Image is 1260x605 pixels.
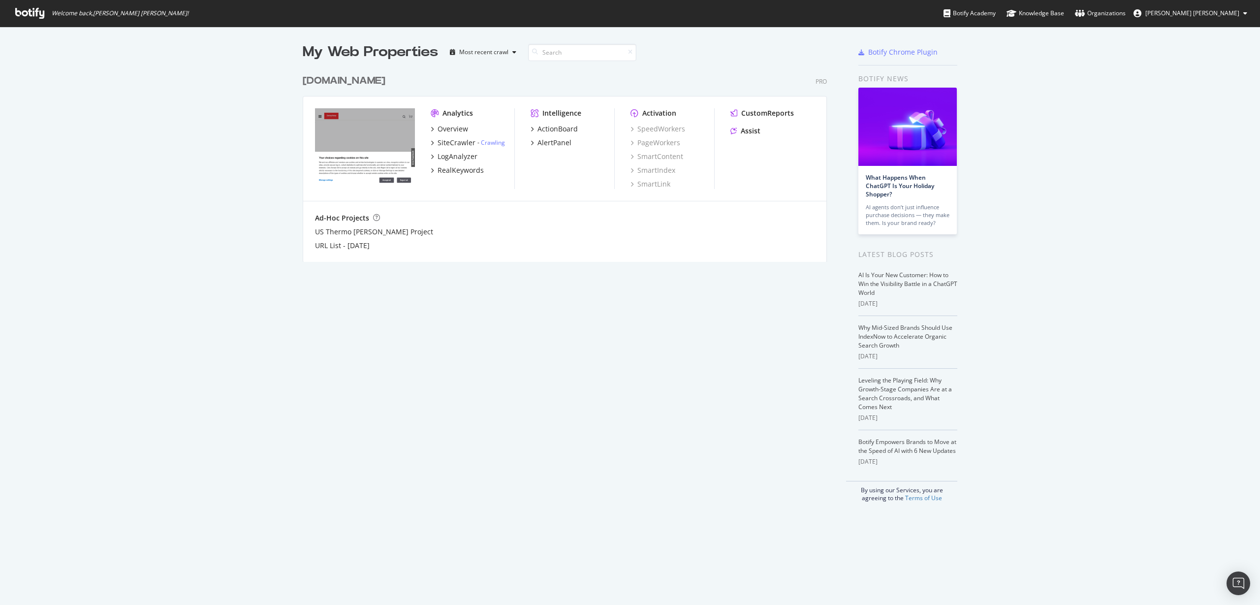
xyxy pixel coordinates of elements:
a: Leveling the Playing Field: Why Growth-Stage Companies Are at a Search Crossroads, and What Comes... [858,376,952,411]
div: Intelligence [542,108,581,118]
a: Overview [431,124,468,134]
div: Latest Blog Posts [858,249,957,260]
a: RealKeywords [431,165,484,175]
a: AI Is Your New Customer: How to Win the Visibility Battle in a ChatGPT World [858,271,957,297]
div: - [477,138,505,147]
div: Botify news [858,73,957,84]
div: [DOMAIN_NAME] [303,74,385,88]
a: AlertPanel [531,138,571,148]
a: Botify Empowers Brands to Move at the Speed of AI with 6 New Updates [858,438,956,455]
a: SmartContent [630,152,683,161]
div: Most recent crawl [459,49,508,55]
img: What Happens When ChatGPT Is Your Holiday Shopper? [858,88,957,166]
div: Assist [741,126,760,136]
div: RealKeywords [438,165,484,175]
div: [DATE] [858,457,957,466]
div: [DATE] [858,414,957,422]
a: SiteCrawler- Crawling [431,138,505,148]
div: By using our Services, you are agreeing to the [846,481,957,502]
div: Analytics [442,108,473,118]
a: Terms of Use [905,494,942,502]
span: Welcome back, [PERSON_NAME] [PERSON_NAME] ! [52,9,189,17]
div: Activation [642,108,676,118]
div: AlertPanel [537,138,571,148]
div: Knowledge Base [1007,8,1064,18]
a: US Thermo [PERSON_NAME] Project [315,227,433,237]
button: Most recent crawl [446,44,520,60]
div: [DATE] [858,299,957,308]
a: URL List - [DATE] [315,241,370,251]
div: [DATE] [858,352,957,361]
div: Botify Chrome Plugin [868,47,938,57]
a: Botify Chrome Plugin [858,47,938,57]
div: Overview [438,124,468,134]
div: LogAnalyzer [438,152,477,161]
div: Organizations [1075,8,1126,18]
a: LogAnalyzer [431,152,477,161]
div: grid [303,62,835,262]
a: SpeedWorkers [630,124,685,134]
div: CustomReports [741,108,794,118]
div: SiteCrawler [438,138,475,148]
div: Botify Academy [944,8,996,18]
div: My Web Properties [303,42,438,62]
input: Search [528,44,636,61]
a: ActionBoard [531,124,578,134]
a: SmartLink [630,179,670,189]
span: Anderson Myers [1145,9,1239,17]
button: [PERSON_NAME] [PERSON_NAME] [1126,5,1255,21]
a: SmartIndex [630,165,675,175]
div: ActionBoard [537,124,578,134]
a: Crawling [481,138,505,147]
a: PageWorkers [630,138,680,148]
div: Open Intercom Messenger [1227,572,1250,595]
a: What Happens When ChatGPT Is Your Holiday Shopper? [866,173,934,198]
a: CustomReports [730,108,794,118]
img: thermofisher.com [315,108,415,188]
a: Assist [730,126,760,136]
div: Ad-Hoc Projects [315,213,369,223]
div: AI agents don’t just influence purchase decisions — they make them. Is your brand ready? [866,203,949,227]
a: Why Mid-Sized Brands Should Use IndexNow to Accelerate Organic Search Growth [858,323,952,350]
div: Pro [816,77,827,86]
a: [DOMAIN_NAME] [303,74,389,88]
